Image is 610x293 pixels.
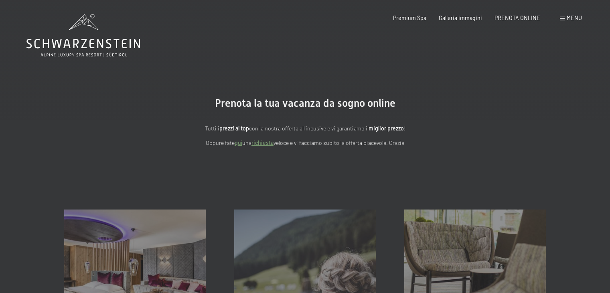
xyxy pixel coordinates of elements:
[393,14,426,21] a: Premium Spa
[567,14,582,21] span: Menu
[235,139,242,146] a: quì
[219,125,249,132] strong: prezzi al top
[439,14,482,21] a: Galleria immagini
[494,14,540,21] a: PRENOTA ONLINE
[215,97,395,109] span: Prenota la tua vacanza da sogno online
[129,138,482,148] p: Oppure fate una veloce e vi facciamo subito la offerta piacevole. Grazie
[251,139,274,146] a: richiesta
[369,125,404,132] strong: miglior prezzo
[129,124,482,133] p: Tutti i con la nostra offerta all'incusive e vi garantiamo il !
